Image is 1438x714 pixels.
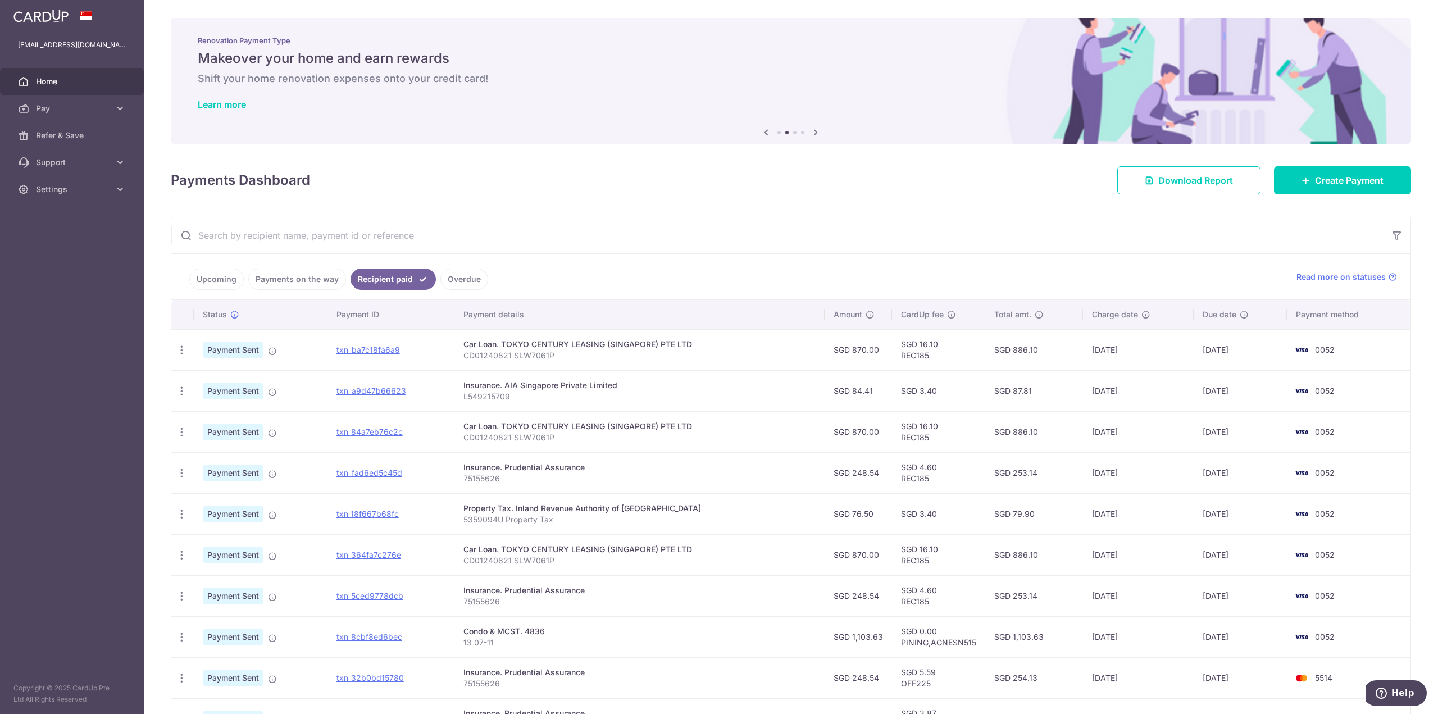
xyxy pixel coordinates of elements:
td: [DATE] [1194,534,1286,575]
span: Due date [1203,309,1236,320]
td: [DATE] [1194,575,1286,616]
span: Amount [834,309,862,320]
td: SGD 248.54 [825,452,892,493]
a: Create Payment [1274,166,1411,194]
img: Bank Card [1290,466,1313,480]
img: CardUp [13,9,69,22]
a: txn_fad6ed5c45d [336,468,402,477]
td: SGD 16.10 REC185 [892,534,985,575]
th: Payment details [454,300,825,329]
span: 0052 [1315,427,1335,436]
a: txn_5ced9778dcb [336,591,403,601]
td: SGD 248.54 [825,657,892,698]
span: Payment Sent [203,588,263,604]
td: SGD 79.90 [985,493,1083,534]
h5: Makeover your home and earn rewards [198,49,1384,67]
div: Condo & MCST. 4836 [463,626,816,637]
p: 75155626 [463,678,816,689]
td: [DATE] [1083,575,1194,616]
td: [DATE] [1083,534,1194,575]
div: Insurance. Prudential Assurance [463,462,816,473]
td: [DATE] [1083,329,1194,370]
div: Insurance. Prudential Assurance [463,667,816,678]
td: SGD 886.10 [985,329,1083,370]
td: [DATE] [1083,411,1194,452]
span: 0052 [1315,509,1335,519]
span: Payment Sent [203,465,263,481]
span: Payment Sent [203,506,263,522]
span: Download Report [1158,174,1233,187]
a: txn_84a7eb76c2c [336,427,403,436]
span: Payment Sent [203,383,263,399]
span: 0052 [1315,550,1335,560]
h6: Shift your home renovation expenses onto your credit card! [198,72,1384,85]
span: Home [36,76,110,87]
span: 0052 [1315,591,1335,601]
td: SGD 16.10 REC185 [892,411,985,452]
a: txn_32b0bd15780 [336,673,404,683]
td: [DATE] [1083,452,1194,493]
td: SGD 4.60 REC185 [892,452,985,493]
span: 5514 [1315,673,1332,683]
p: CD01240821 SLW7061P [463,432,816,443]
span: Settings [36,184,110,195]
td: [DATE] [1194,493,1286,534]
td: [DATE] [1194,329,1286,370]
a: txn_18f667b68fc [336,509,399,519]
img: Bank Card [1290,630,1313,644]
td: SGD 0.00 PINING,AGNESN515 [892,616,985,657]
p: 75155626 [463,473,816,484]
p: Renovation Payment Type [198,36,1384,45]
a: Read more on statuses [1296,271,1397,283]
td: [DATE] [1083,370,1194,411]
span: Payment Sent [203,547,263,563]
td: SGD 254.13 [985,657,1083,698]
div: Car Loan. TOKYO CENTURY LEASING (SINGAPORE) PTE LTD [463,339,816,350]
span: Support [36,157,110,168]
h4: Payments Dashboard [171,170,310,190]
img: Bank Card [1290,343,1313,357]
span: Payment Sent [203,342,263,358]
td: SGD 1,103.63 [985,616,1083,657]
span: 0052 [1315,632,1335,642]
td: SGD 3.40 [892,493,985,534]
span: Payment Sent [203,424,263,440]
p: CD01240821 SLW7061P [463,555,816,566]
td: SGD 76.50 [825,493,892,534]
td: [DATE] [1083,616,1194,657]
span: Charge date [1092,309,1138,320]
a: txn_a9d47b66623 [336,386,406,395]
span: Pay [36,103,110,114]
div: Car Loan. TOKYO CENTURY LEASING (SINGAPORE) PTE LTD [463,544,816,555]
a: Overdue [440,269,488,290]
td: [DATE] [1194,370,1286,411]
td: SGD 886.10 [985,411,1083,452]
td: SGD 253.14 [985,575,1083,616]
span: Status [203,309,227,320]
td: [DATE] [1194,411,1286,452]
td: SGD 84.41 [825,370,892,411]
td: SGD 3.40 [892,370,985,411]
p: 75155626 [463,596,816,607]
td: SGD 5.59 OFF225 [892,657,985,698]
div: Insurance. Prudential Assurance [463,585,816,596]
a: Download Report [1117,166,1260,194]
a: txn_ba7c18fa6a9 [336,345,400,354]
th: Payment method [1287,300,1410,329]
span: Total amt. [994,309,1031,320]
td: [DATE] [1083,657,1194,698]
td: SGD 870.00 [825,534,892,575]
img: Bank Card [1290,589,1313,603]
td: SGD 886.10 [985,534,1083,575]
div: Insurance. AIA Singapore Private Limited [463,380,816,391]
td: [DATE] [1194,452,1286,493]
div: Property Tax. Inland Revenue Authority of [GEOGRAPHIC_DATA] [463,503,816,514]
img: Bank Card [1290,548,1313,562]
span: Payment Sent [203,629,263,645]
td: [DATE] [1194,657,1286,698]
span: CardUp fee [901,309,944,320]
span: 0052 [1315,468,1335,477]
p: 13 07-11 [463,637,816,648]
input: Search by recipient name, payment id or reference [171,217,1384,253]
